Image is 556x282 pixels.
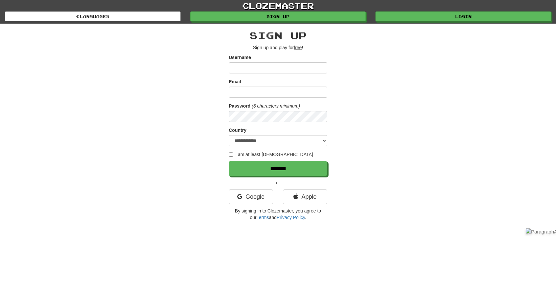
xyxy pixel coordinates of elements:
[190,11,366,21] a: Sign up
[252,103,300,109] em: (6 characters minimum)
[229,44,327,51] p: Sign up and play for !
[375,11,551,21] a: Login
[277,215,305,220] a: Privacy Policy
[294,45,302,50] u: free
[229,189,273,204] a: Google
[229,54,251,61] label: Username
[229,179,327,186] p: or
[229,103,250,109] label: Password
[283,189,327,204] a: Apple
[229,208,327,221] p: By signing in to Clozemaster, you agree to our and .
[229,152,233,157] input: I am at least [DEMOGRAPHIC_DATA]
[229,127,246,133] label: Country
[229,78,241,85] label: Email
[256,215,269,220] a: Terms
[229,151,313,158] label: I am at least [DEMOGRAPHIC_DATA]
[229,30,327,41] h2: Sign up
[5,11,181,21] a: Languages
